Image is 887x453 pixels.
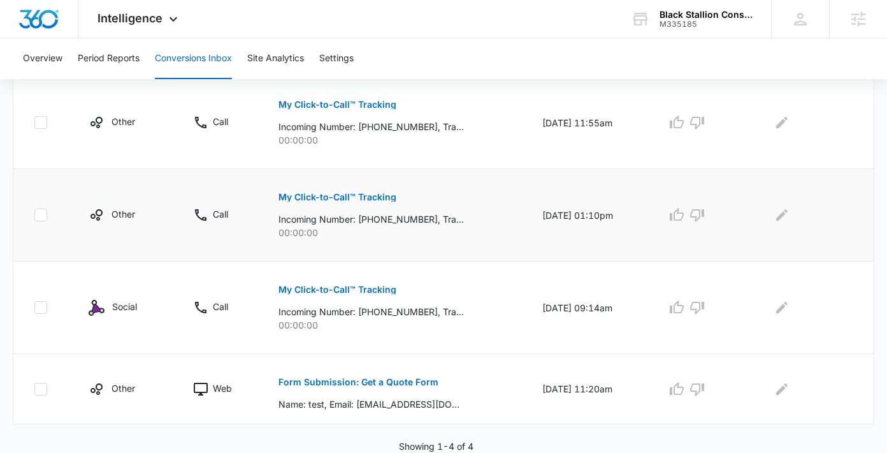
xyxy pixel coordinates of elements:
[772,297,792,318] button: Edit Comments
[112,115,135,128] p: Other
[660,20,753,29] div: account id
[278,212,464,226] p: Incoming Number: [PHONE_NUMBER], Tracking Number: [PHONE_NUMBER], Ring To: [PHONE_NUMBER], Caller...
[278,378,438,387] p: Form Submission: Get a Quote Form
[213,300,228,313] p: Call
[772,112,792,133] button: Edit Comments
[23,38,62,79] button: Overview
[213,115,228,128] p: Call
[127,74,137,84] img: tab_keywords_by_traffic_grey.svg
[141,75,215,84] div: Keywords by Traffic
[48,75,114,84] div: Domain Overview
[78,38,140,79] button: Period Reports
[97,11,162,25] span: Intelligence
[527,169,651,262] td: [DATE] 01:10pm
[772,205,792,225] button: Edit Comments
[772,379,792,399] button: Edit Comments
[36,20,62,31] div: v 4.0.25
[278,318,512,332] p: 00:00:00
[278,226,512,239] p: 00:00:00
[527,262,651,354] td: [DATE] 09:14am
[112,300,137,313] p: Social
[20,33,31,43] img: website_grey.svg
[278,193,396,202] p: My Click-to-Call™ Tracking
[278,367,438,397] button: Form Submission: Get a Quote Form
[278,120,464,133] p: Incoming Number: [PHONE_NUMBER], Tracking Number: [PHONE_NUMBER], Ring To: [PHONE_NUMBER], Caller...
[33,33,140,43] div: Domain: [DOMAIN_NAME]
[213,382,232,395] p: Web
[278,274,396,305] button: My Click-to-Call™ Tracking
[278,133,512,147] p: 00:00:00
[527,77,651,169] td: [DATE] 11:55am
[34,74,45,84] img: tab_domain_overview_orange.svg
[213,207,228,221] p: Call
[278,182,396,212] button: My Click-to-Call™ Tracking
[247,38,304,79] button: Site Analytics
[155,38,232,79] button: Conversions Inbox
[20,20,31,31] img: logo_orange.svg
[660,10,753,20] div: account name
[278,100,396,109] p: My Click-to-Call™ Tracking
[527,354,651,424] td: [DATE] 11:20am
[278,305,464,318] p: Incoming Number: [PHONE_NUMBER], Tracking Number: [PHONE_NUMBER], Ring To: [PHONE_NUMBER], Caller...
[278,89,396,120] button: My Click-to-Call™ Tracking
[112,207,135,221] p: Other
[278,285,396,294] p: My Click-to-Call™ Tracking
[399,440,473,453] p: Showing 1-4 of 4
[319,38,354,79] button: Settings
[112,382,135,395] p: Other
[278,397,464,411] p: Name: test, Email: [EMAIL_ADDRESS][DOMAIN_NAME], Phone: [PHONE_NUMBER], How can we help?: test, W...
